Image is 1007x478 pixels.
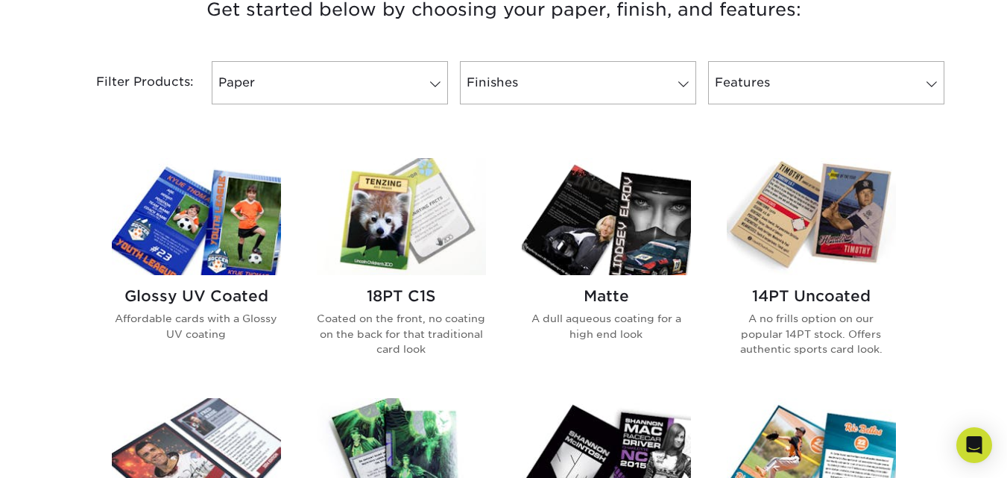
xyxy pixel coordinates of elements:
img: 14PT Uncoated Trading Cards [727,158,896,275]
h2: 18PT C1S [317,287,486,305]
h2: Glossy UV Coated [112,287,281,305]
a: Features [708,61,944,104]
a: Finishes [460,61,696,104]
p: A dull aqueous coating for a high end look [522,311,691,342]
div: Open Intercom Messenger [956,427,992,463]
a: Matte Trading Cards Matte A dull aqueous coating for a high end look [522,158,691,380]
p: Affordable cards with a Glossy UV coating [112,311,281,342]
a: 18PT C1S Trading Cards 18PT C1S Coated on the front, no coating on the back for that traditional ... [317,158,486,380]
h2: 14PT Uncoated [727,287,896,305]
h2: Matte [522,287,691,305]
a: Paper [212,61,448,104]
a: 14PT Uncoated Trading Cards 14PT Uncoated A no frills option on our popular 14PT stock. Offers au... [727,158,896,380]
img: Glossy UV Coated Trading Cards [112,158,281,275]
p: Coated on the front, no coating on the back for that traditional card look [317,311,486,356]
p: A no frills option on our popular 14PT stock. Offers authentic sports card look. [727,311,896,356]
img: 18PT C1S Trading Cards [317,158,486,275]
img: Matte Trading Cards [522,158,691,275]
a: Glossy UV Coated Trading Cards Glossy UV Coated Affordable cards with a Glossy UV coating [112,158,281,380]
div: Filter Products: [57,61,206,104]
